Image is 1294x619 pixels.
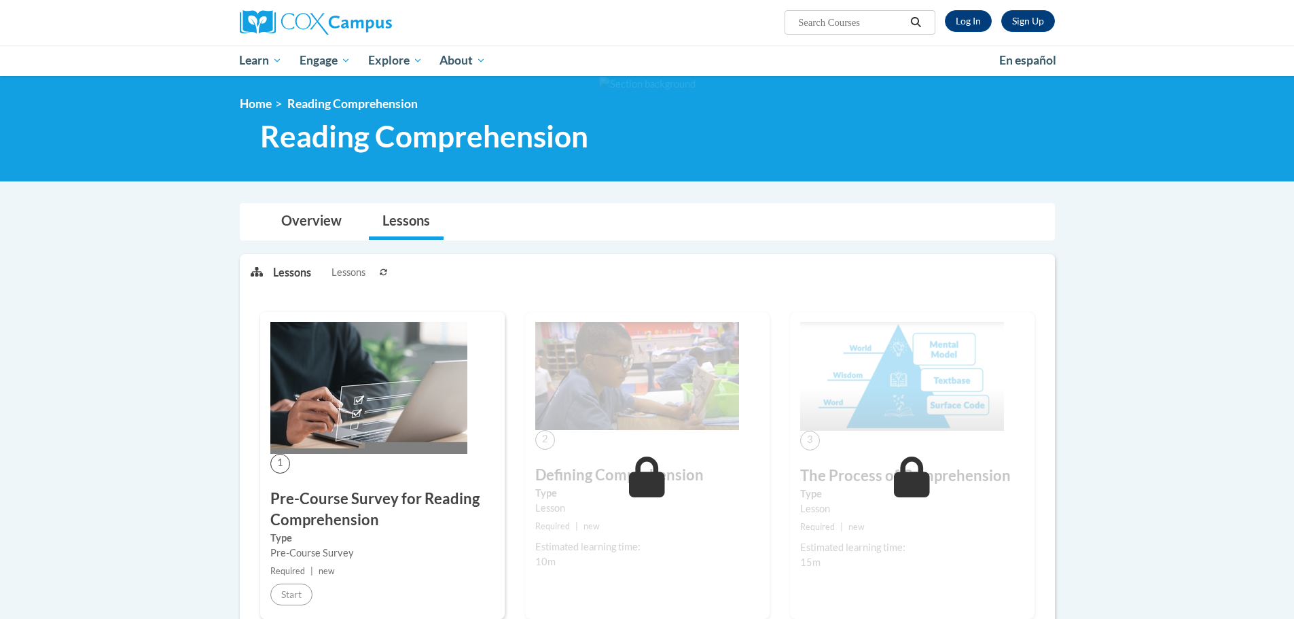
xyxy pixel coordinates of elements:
a: En español [990,46,1065,75]
h3: The Process of Comprehension [800,465,1024,487]
span: Required [800,522,835,532]
img: Cox Campus [240,10,392,35]
label: Type [535,486,759,501]
button: Start [270,584,312,605]
a: Log In [945,10,992,32]
img: Course Image [800,322,1004,431]
span: 3 [800,431,820,450]
label: Type [270,531,495,546]
span: Reading Comprehension [260,118,588,154]
span: Required [270,566,305,576]
span: En español [999,53,1056,67]
a: Explore [359,45,431,76]
input: Search Courses [797,14,905,31]
h3: Defining Comprehension [535,465,759,486]
div: Estimated learning time: [535,540,759,554]
span: Engage [300,52,351,69]
span: 1 [270,454,290,474]
span: Required [535,521,570,531]
button: Search [905,14,926,31]
span: new [319,566,335,576]
p: Lessons [273,265,311,280]
div: Pre-Course Survey [270,546,495,561]
div: Lesson [535,501,759,516]
a: Learn [231,45,291,76]
span: Learn [239,52,282,69]
span: Reading Comprehension [287,96,418,111]
span: Lessons [331,265,365,280]
div: Estimated learning time: [800,540,1024,555]
a: Home [240,96,272,111]
span: | [840,522,843,532]
span: Explore [368,52,423,69]
a: Cox Campus [240,10,498,35]
img: Section background [599,77,696,92]
div: Lesson [800,501,1024,516]
img: Course Image [535,322,739,430]
a: About [431,45,495,76]
span: About [439,52,486,69]
div: Main menu [219,45,1075,76]
span: 10m [535,556,556,567]
h3: Pre-Course Survey for Reading Comprehension [270,489,495,531]
span: | [575,521,578,531]
a: Register [1001,10,1055,32]
span: new [583,521,600,531]
span: | [310,566,313,576]
span: 2 [535,430,555,450]
a: Overview [268,204,355,240]
label: Type [800,487,1024,501]
span: 15m [800,556,821,568]
a: Lessons [369,204,444,240]
a: Engage [291,45,359,76]
img: Course Image [270,322,467,454]
span: new [848,522,865,532]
